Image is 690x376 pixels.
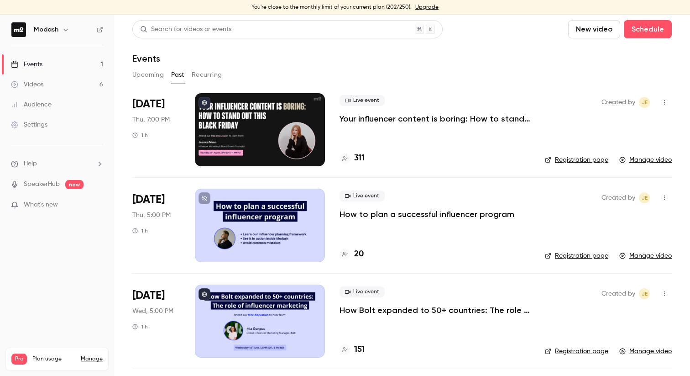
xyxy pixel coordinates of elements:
a: Manage video [619,155,672,164]
h4: 151 [354,344,365,356]
div: Videos [11,80,43,89]
span: Wed, 5:00 PM [132,307,173,316]
a: Registration page [545,347,608,356]
span: Help [24,159,37,169]
div: Settings [11,120,47,129]
span: Live event [340,95,385,106]
iframe: Noticeable Trigger [92,201,103,209]
span: Created by [601,97,635,108]
a: How to plan a successful influencer program [340,209,514,220]
div: Aug 28 Thu, 7:00 PM (Europe/London) [132,93,180,166]
div: Jun 26 Thu, 5:00 PM (Europe/London) [132,189,180,262]
button: Schedule [624,20,672,38]
div: 1 h [132,132,148,139]
span: Live event [340,286,385,297]
span: new [65,180,84,189]
a: Upgrade [415,4,439,11]
li: help-dropdown-opener [11,159,103,169]
h4: 311 [354,152,365,164]
div: 1 h [132,323,148,330]
span: Live event [340,191,385,201]
span: Jack Eaton [639,288,650,299]
span: JE [642,288,648,299]
span: JE [642,97,648,108]
a: Registration page [545,155,608,164]
span: [DATE] [132,192,165,207]
img: Modash [11,22,26,37]
div: Events [11,60,42,69]
a: 20 [340,248,364,260]
a: 151 [340,344,365,356]
div: Search for videos or events [140,25,231,34]
div: Jun 18 Wed, 12:00 PM (America/New York) [132,285,180,358]
a: Manage video [619,251,672,260]
a: Your influencer content is boring: How to stand out this [DATE][DATE] [340,113,530,124]
span: Plan usage [32,355,75,363]
span: [DATE] [132,97,165,111]
h4: 20 [354,248,364,260]
h1: Events [132,53,160,64]
a: Registration page [545,251,608,260]
span: Jack Eaton [639,192,650,203]
h6: Modash [34,25,58,34]
button: New video [568,20,620,38]
button: Upcoming [132,68,164,82]
div: Audience [11,100,52,109]
span: Thu, 7:00 PM [132,115,170,124]
span: Thu, 5:00 PM [132,211,171,220]
span: Created by [601,288,635,299]
span: Jack Eaton [639,97,650,108]
span: Pro [11,354,27,365]
span: Created by [601,192,635,203]
a: 311 [340,152,365,164]
a: Manage video [619,347,672,356]
div: 1 h [132,227,148,234]
a: SpeakerHub [24,180,60,189]
a: Manage [81,355,103,363]
a: How Bolt expanded to 50+ countries: The role of influencer marketing [340,305,530,316]
span: JE [642,192,648,203]
span: What's new [24,200,58,210]
span: [DATE] [132,288,165,303]
button: Past [171,68,184,82]
button: Recurring [192,68,222,82]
